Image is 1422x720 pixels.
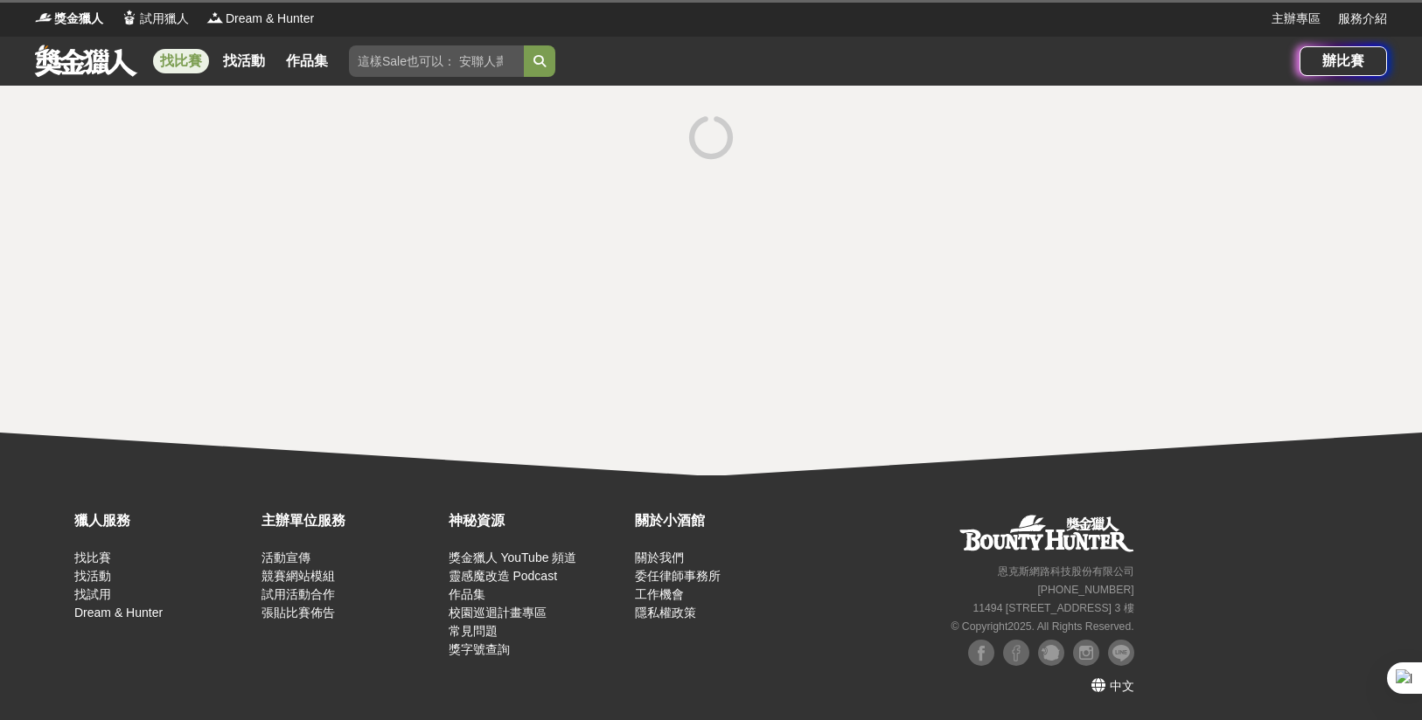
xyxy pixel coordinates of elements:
span: 中文 [1110,679,1134,693]
a: 找試用 [74,587,111,601]
small: 11494 [STREET_ADDRESS] 3 樓 [972,602,1133,614]
span: 獎金獵人 [54,10,103,28]
img: LINE [1108,640,1134,666]
a: 靈感魔改造 Podcast [449,569,557,583]
a: 關於我們 [635,550,684,564]
a: 活動宣傳 [261,550,310,564]
a: 作品集 [279,49,335,73]
img: Logo [121,9,138,26]
a: Dream & Hunter [74,606,163,620]
input: 這樣Sale也可以： 安聯人壽創意銷售法募集 [349,45,524,77]
img: Instagram [1073,640,1099,666]
span: Dream & Hunter [226,10,314,28]
div: 主辦單位服務 [261,510,440,531]
a: 試用活動合作 [261,587,335,601]
a: 作品集 [449,587,485,601]
img: Plurk [1038,640,1064,666]
a: 獎金獵人 YouTube 頻道 [449,550,577,564]
a: 獎字號查詢 [449,642,510,656]
small: © Copyright 2025 . All Rights Reserved. [951,620,1133,633]
a: 辦比賽 [1300,46,1387,76]
span: 試用獵人 [140,10,189,28]
a: 競賽網站模組 [261,569,335,583]
a: 找活動 [74,569,111,583]
a: Logo獎金獵人 [35,10,103,28]
a: 找比賽 [153,49,209,73]
small: 恩克斯網路科技股份有限公司 [998,565,1134,578]
a: 校園巡迴計畫專區 [449,606,547,620]
div: 神秘資源 [449,510,627,531]
a: 服務介紹 [1338,10,1387,28]
img: Facebook [968,640,994,666]
div: 關於小酒館 [635,510,813,531]
a: 找比賽 [74,550,111,564]
a: 找活動 [216,49,272,73]
a: 工作機會 [635,587,684,601]
img: Logo [35,9,52,26]
small: [PHONE_NUMBER] [1037,584,1133,596]
a: 委任律師事務所 [635,569,721,583]
a: 常見問題 [449,624,498,638]
img: Logo [206,9,224,26]
a: 隱私權政策 [635,606,696,620]
a: 張貼比賽佈告 [261,606,335,620]
div: 獵人服務 [74,510,253,531]
a: 主辦專區 [1272,10,1321,28]
img: Facebook [1003,640,1029,666]
a: Logo試用獵人 [121,10,189,28]
a: LogoDream & Hunter [206,10,314,28]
